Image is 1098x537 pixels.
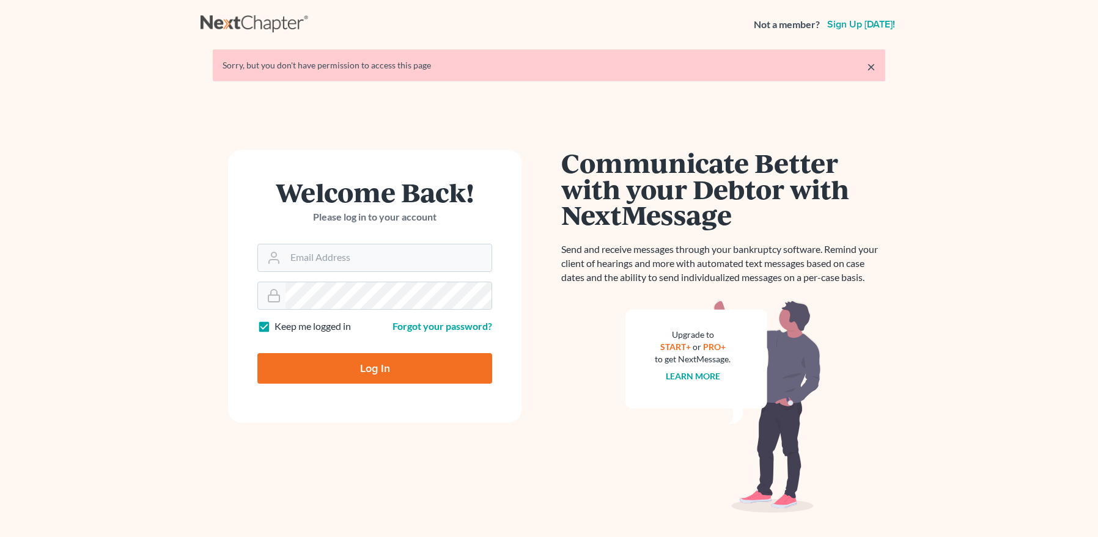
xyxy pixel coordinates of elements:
strong: Not a member? [754,18,820,32]
span: or [693,342,701,352]
input: Email Address [286,244,492,271]
input: Log In [257,353,492,384]
a: PRO+ [703,342,726,352]
p: Please log in to your account [257,210,492,224]
div: to get NextMessage. [655,353,731,365]
h1: Welcome Back! [257,179,492,205]
img: nextmessage_bg-59042aed3d76b12b5cd301f8e5b87938c9018125f34e5fa2b7a6b67550977c72.svg [625,299,821,513]
a: Forgot your password? [392,320,492,332]
a: START+ [660,342,691,352]
label: Keep me logged in [274,320,351,334]
a: Sign up [DATE]! [825,20,897,29]
p: Send and receive messages through your bankruptcy software. Remind your client of hearings and mo... [561,243,885,285]
div: Sorry, but you don't have permission to access this page [223,59,875,71]
a: Learn more [666,371,720,381]
div: Upgrade to [655,329,731,341]
h1: Communicate Better with your Debtor with NextMessage [561,150,885,228]
a: × [867,59,875,74]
